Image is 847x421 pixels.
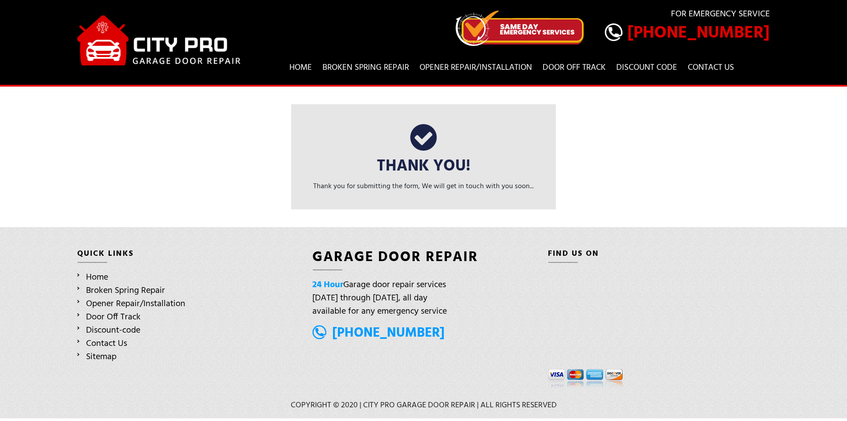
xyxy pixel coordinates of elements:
p: Thank you for submitting the form, We will get in touch with you soon... [300,181,547,192]
p: Garage door repair services [DATE] through [DATE], all day available for any emergency service [312,278,534,318]
img: Citypro.png [77,15,240,65]
img: pay1.png [548,369,565,388]
a: Contact Us [683,51,738,84]
a: Broken Spring Repair [318,51,413,84]
a: Discount Code [612,51,682,84]
a: Opener Repair/Installation [82,297,185,311]
img: pay3.png [586,369,603,388]
a: Sitemap [82,350,116,364]
a: [PHONE_NUMBER] [605,20,770,47]
h4: Garage Door Repair [312,249,534,266]
img: icon-top.png [453,11,585,46]
a: [PHONE_NUMBER] [312,322,445,344]
img: pay4.png [605,369,623,388]
h3: Thank You! [300,157,547,176]
span: 24 Hour [312,278,343,292]
a: Contact Us [82,337,127,351]
a: Door Off Track [82,310,141,324]
p: For Emergency Service [605,8,770,21]
a: Door Off track [538,51,610,84]
h4: Find us on [548,249,770,259]
a: Home [285,51,316,84]
a: Broken Spring Repair [82,284,165,298]
img: call.png [605,23,622,41]
a: Opener Repair/Installation [415,51,536,84]
a: Discount-code [82,323,140,338]
h4: QUICK LINKS [77,249,299,259]
a: Home [82,270,108,284]
img: pay2.png [567,369,584,388]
